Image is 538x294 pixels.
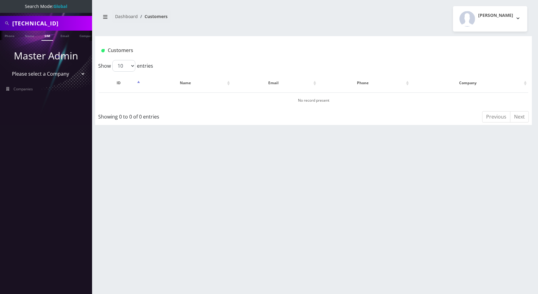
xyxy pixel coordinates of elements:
[14,86,33,92] span: Companies
[478,13,513,18] h2: [PERSON_NAME]
[57,31,72,40] a: Email
[101,47,453,53] h1: Customers
[232,74,318,92] th: Email: activate to sort column ascending
[76,31,97,40] a: Company
[53,3,67,9] strong: Global
[115,13,138,19] a: Dashboard
[138,13,168,20] li: Customers
[99,92,528,108] td: No record present
[510,111,529,123] a: Next
[100,10,309,28] nav: breadcrumb
[318,74,410,92] th: Phone: activate to sort column ascending
[99,74,141,92] th: ID: activate to sort column descending
[453,6,527,32] button: [PERSON_NAME]
[41,31,53,41] a: SIM
[142,74,231,92] th: Name: activate to sort column ascending
[411,74,528,92] th: Company: activate to sort column ascending
[98,111,273,120] div: Showing 0 to 0 of 0 entries
[2,31,17,40] a: Phone
[25,3,67,9] span: Search Mode:
[22,31,37,40] a: Name
[98,60,153,72] label: Show entries
[482,111,510,123] a: Previous
[112,60,135,72] select: Showentries
[12,17,91,29] input: Search All Companies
